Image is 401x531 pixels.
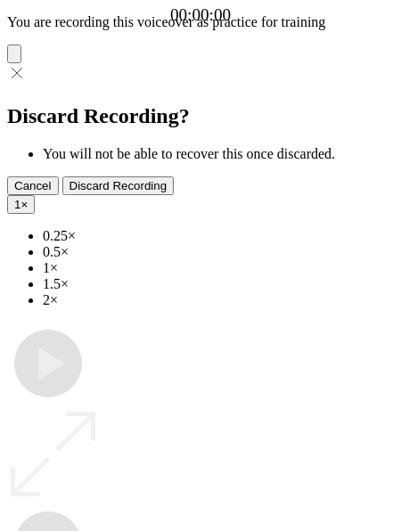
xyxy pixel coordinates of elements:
button: 1× [7,195,35,214]
li: You will not be able to recover this once discarded. [43,146,394,162]
p: You are recording this voiceover as practice for training [7,14,394,30]
li: 2× [43,292,394,308]
li: 1.5× [43,276,394,292]
span: 1 [14,198,20,211]
h2: Discard Recording? [7,104,394,128]
button: Discard Recording [62,176,175,195]
a: 00:00:00 [170,5,231,25]
li: 1× [43,260,394,276]
button: Cancel [7,176,59,195]
li: 0.5× [43,244,394,260]
li: 0.25× [43,228,394,244]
